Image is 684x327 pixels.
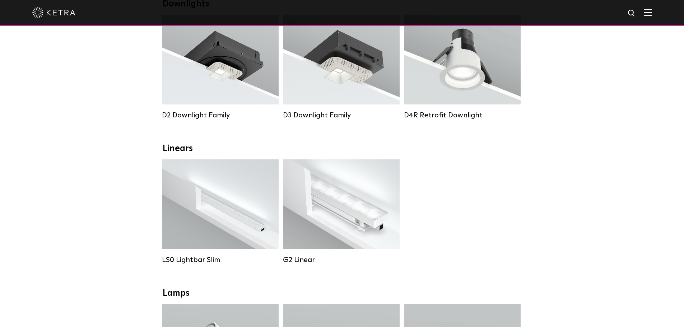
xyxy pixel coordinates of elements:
div: G2 Linear [283,256,400,264]
a: G2 Linear Lumen Output:400 / 700 / 1000Colors:WhiteBeam Angles:Flood / [GEOGRAPHIC_DATA] / Narrow... [283,159,400,264]
div: D4R Retrofit Downlight [404,111,521,120]
a: D2 Downlight Family Lumen Output:1200Colors:White / Black / Gloss Black / Silver / Bronze / Silve... [162,15,279,120]
a: LS0 Lightbar Slim Lumen Output:200 / 350Colors:White / BlackControl:X96 Controller [162,159,279,264]
div: D2 Downlight Family [162,111,279,120]
div: Lamps [163,288,522,299]
div: LS0 Lightbar Slim [162,256,279,264]
div: Linears [163,144,522,154]
a: D3 Downlight Family Lumen Output:700 / 900 / 1100Colors:White / Black / Silver / Bronze / Paintab... [283,15,400,120]
div: D3 Downlight Family [283,111,400,120]
a: D4R Retrofit Downlight Lumen Output:800Colors:White / BlackBeam Angles:15° / 25° / 40° / 60°Watta... [404,15,521,120]
img: search icon [627,9,636,18]
img: ketra-logo-2019-white [32,7,75,18]
img: Hamburger%20Nav.svg [644,9,652,16]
